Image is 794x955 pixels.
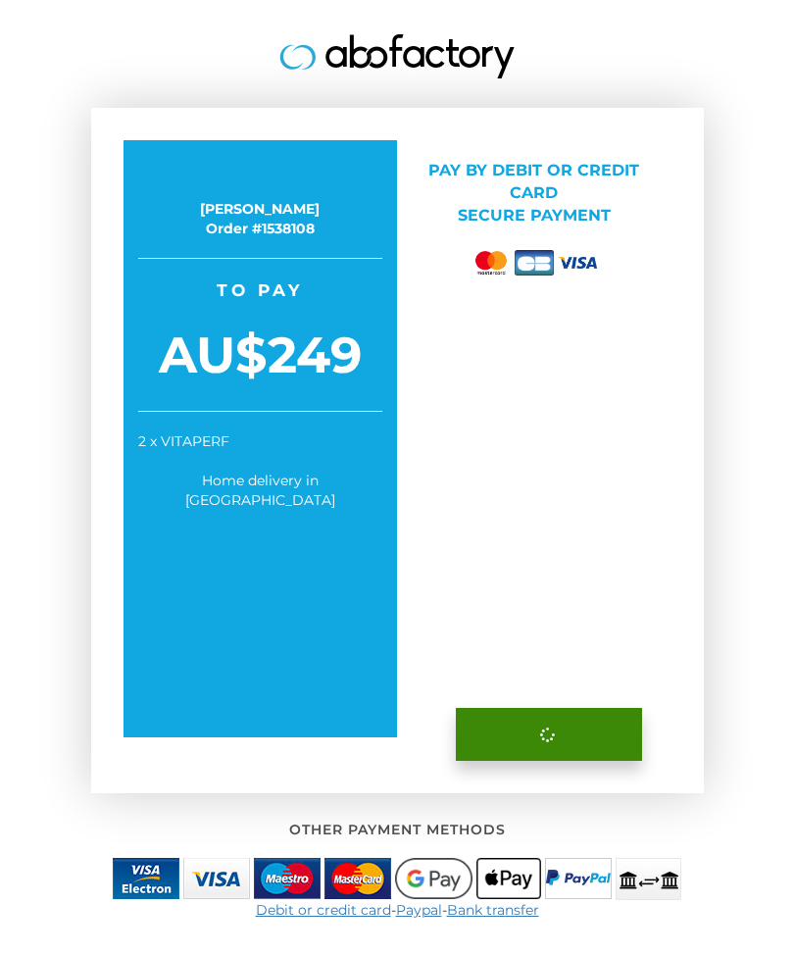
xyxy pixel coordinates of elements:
[458,206,611,225] span: Secure payment
[515,250,554,275] img: cb.png
[545,858,612,899] img: paypal-small.png
[558,257,597,270] img: visa.png
[254,858,321,899] img: maestro.jpg
[395,858,472,899] img: googlepay.png
[279,34,515,78] img: logo.jpg
[44,823,750,837] h2: Other payment methods
[324,858,391,899] img: mastercard.jpg
[138,199,383,219] div: [PERSON_NAME]
[412,160,657,227] p: Pay by Debit or credit card
[138,431,383,451] div: 2 x VITAPERF
[29,900,765,920] div: - -
[113,858,179,899] img: visa-electron.jpg
[256,901,391,919] a: Debit or credit card
[396,901,442,919] a: Paypal
[447,901,539,919] a: Bank transfer
[138,471,383,510] div: Home delivery in [GEOGRAPHIC_DATA]
[138,219,383,238] div: Order #1538108
[471,247,511,279] img: mastercard.png
[183,858,250,899] img: visa.jpg
[476,858,541,899] img: applepay.png
[138,320,383,391] span: AU$249
[616,858,681,900] img: bank_transfer-small.png
[138,278,383,302] span: To pay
